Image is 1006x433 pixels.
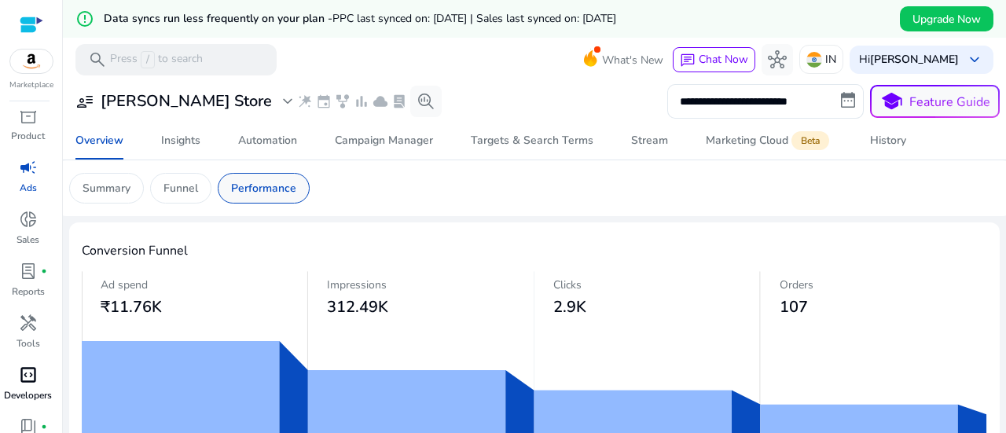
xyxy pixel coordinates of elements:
span: event [316,94,332,109]
span: search [88,50,107,69]
span: keyboard_arrow_down [965,50,984,69]
span: chat [680,53,696,68]
span: expand_more [278,92,297,111]
div: Stream [631,135,668,146]
p: Ad spend [101,277,308,293]
b: [PERSON_NAME] [870,52,959,67]
p: Feature Guide [909,93,990,112]
h5: Data syncs run less frequently on your plan - [104,13,616,26]
p: Sales [17,233,39,247]
p: Performance [231,180,296,196]
p: Press to search [110,51,203,68]
p: IN [825,46,836,73]
h4: Conversion Funnel [82,241,987,260]
div: Targets & Search Terms [471,135,593,146]
span: handyman [19,314,38,332]
span: Upgrade Now [912,11,981,28]
span: wand_stars [297,94,313,109]
span: fiber_manual_record [41,424,47,430]
span: Beta [791,131,829,150]
span: code_blocks [19,365,38,384]
span: school [880,90,903,113]
p: Orders [780,277,987,293]
p: Summary [83,180,130,196]
p: Hi [859,54,959,65]
span: 2.9K [553,296,586,317]
span: / [141,51,155,68]
div: Campaign Manager [335,135,433,146]
span: lab_profile [391,94,407,109]
h3: [PERSON_NAME] Store [101,92,272,111]
mat-icon: error_outline [75,9,94,28]
span: hub [768,50,787,69]
span: donut_small [19,210,38,229]
span: bar_chart [354,94,369,109]
span: Chat Now [699,52,748,67]
p: Ads [20,181,37,195]
span: PPC last synced on: [DATE] | Sales last synced on: [DATE] [332,11,616,26]
p: Product [11,129,45,143]
p: Marketplace [9,79,53,91]
p: Developers [4,388,52,402]
button: schoolFeature Guide [870,85,1000,118]
button: hub [762,44,793,75]
img: amazon.svg [10,50,53,73]
span: user_attributes [75,92,94,111]
p: Tools [17,336,40,350]
p: Funnel [163,180,198,196]
div: Overview [75,135,123,146]
span: cloud [373,94,388,109]
div: History [870,135,906,146]
span: inventory_2 [19,106,38,125]
div: Automation [238,135,297,146]
button: search_insights [410,86,442,117]
button: Upgrade Now [900,6,993,31]
button: chatChat Now [673,47,755,72]
div: Marketing Cloud [706,134,832,147]
span: lab_profile [19,262,38,281]
span: campaign [19,158,38,177]
span: family_history [335,94,351,109]
span: search_insights [417,92,435,111]
img: in.svg [806,52,822,68]
span: 312.49K [327,296,388,317]
p: Clicks [553,277,761,293]
span: 107 [780,296,808,317]
p: Reports [12,284,45,299]
span: fiber_manual_record [41,268,47,274]
p: Impressions [327,277,534,293]
div: Insights [161,135,200,146]
span: What's New [602,46,663,74]
span: ₹11.76K [101,296,162,317]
